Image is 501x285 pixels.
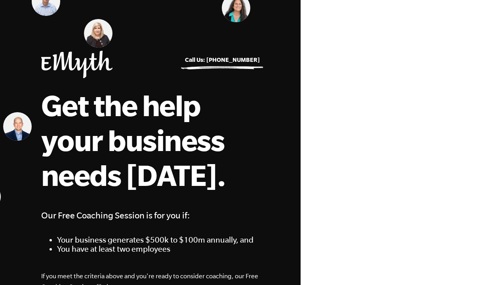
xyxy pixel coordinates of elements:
[41,88,259,192] h1: Get the help your business needs [DATE].
[41,208,260,222] h4: Our Free Coaching Session is for you if:
[57,244,260,253] li: You have at least two employees
[57,235,260,244] li: Your business generates $500k to $100m annually, and
[185,56,260,63] a: Call Us: [PHONE_NUMBER]
[3,112,32,141] img: Jonathan Slater, EMyth Business Coach
[41,51,112,78] img: EMyth
[84,19,112,48] img: Tricia Amara, EMyth Business Coach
